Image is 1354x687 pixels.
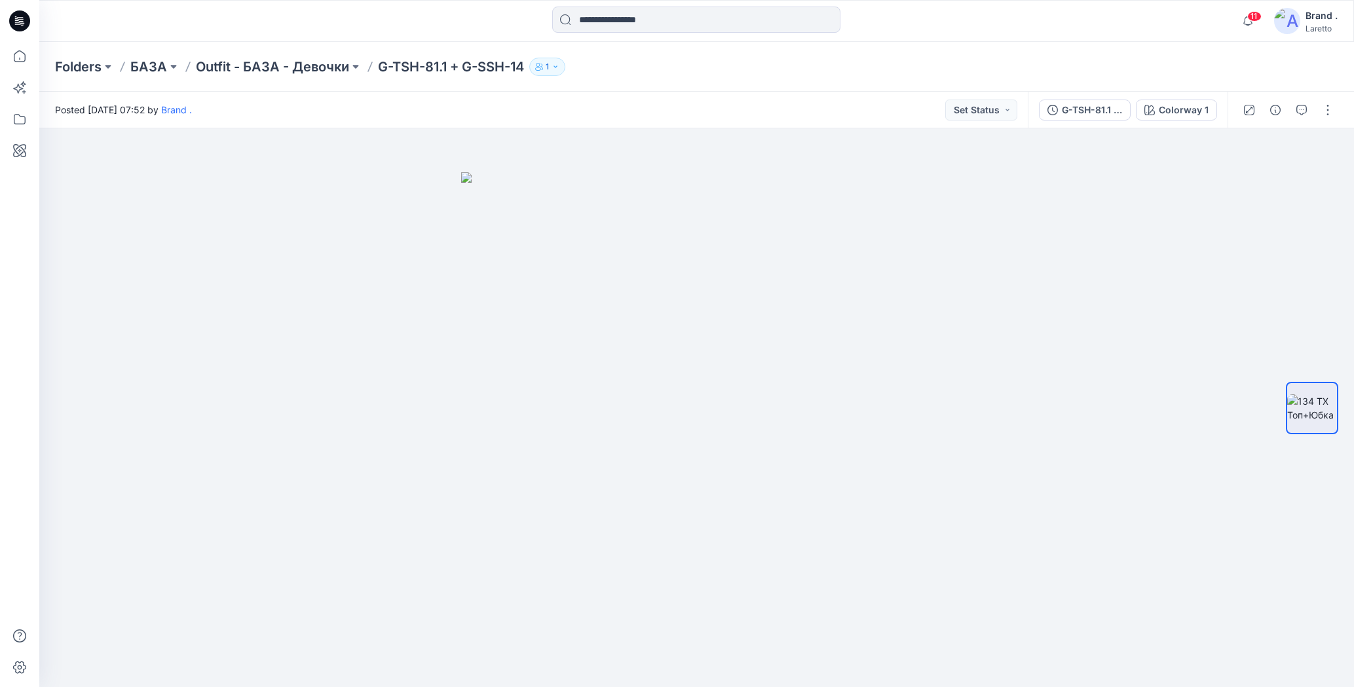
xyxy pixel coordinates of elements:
[1159,103,1209,117] div: Colorway 1
[1306,8,1338,24] div: Brand .
[55,58,102,76] a: Folders
[161,104,192,115] a: Brand .
[1247,11,1262,22] span: 11
[1136,100,1217,121] button: Colorway 1
[1306,24,1338,33] div: Laretto
[1287,394,1337,422] img: 134 ТХ Топ+Юбка
[529,58,565,76] button: 1
[55,103,192,117] span: Posted [DATE] 07:52 by
[130,58,167,76] a: БАЗА
[1265,100,1286,121] button: Details
[378,58,524,76] p: G-TSH-81.1 + G-SSH-14
[1039,100,1131,121] button: G-TSH-81.1 + G-SSH-14
[1274,8,1300,34] img: avatar
[196,58,349,76] a: Outfit - БАЗА - Девочки
[546,60,549,74] p: 1
[1062,103,1122,117] div: G-TSH-81.1 + G-SSH-14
